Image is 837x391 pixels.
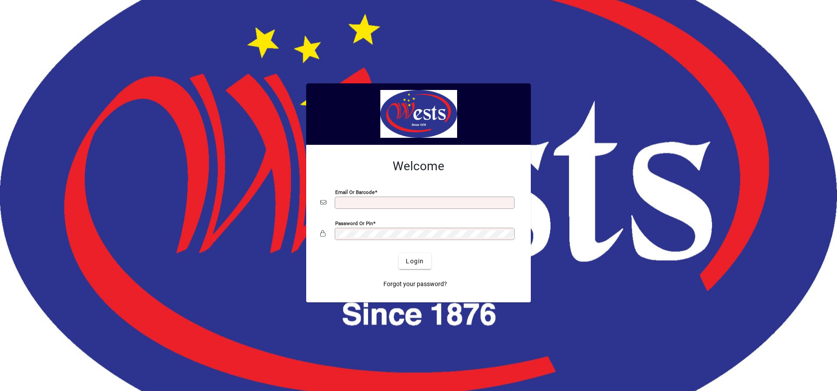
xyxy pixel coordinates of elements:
[335,189,375,195] mat-label: Email or Barcode
[335,220,373,226] mat-label: Password or Pin
[320,159,517,174] h2: Welcome
[380,276,451,292] a: Forgot your password?
[383,280,447,289] span: Forgot your password?
[406,257,424,266] span: Login
[399,253,431,269] button: Login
